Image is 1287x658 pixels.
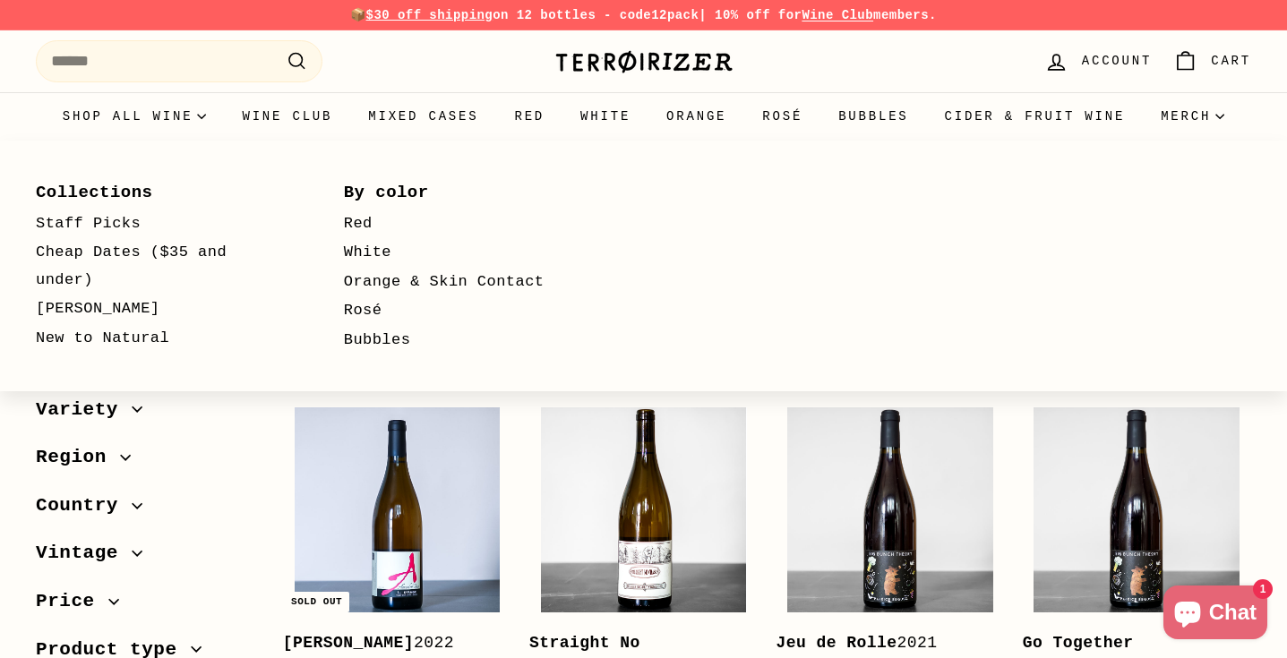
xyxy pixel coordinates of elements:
[366,8,493,22] span: $30 off shipping
[36,295,292,324] a: [PERSON_NAME]
[344,238,600,268] a: White
[344,268,600,297] a: Orange & Skin Contact
[651,8,699,22] strong: 12pack
[45,92,225,141] summary: Shop all wine
[1082,51,1152,71] span: Account
[1158,585,1273,644] inbox-online-store-chat: Shopify online store chat
[36,209,292,239] a: Staff Picks
[36,324,292,354] a: New to Natural
[776,634,897,652] b: Jeu de Rolle
[283,634,414,652] b: [PERSON_NAME]
[776,630,986,656] div: 2021
[1143,92,1242,141] summary: Merch
[344,326,600,355] a: Bubbles
[562,92,648,141] a: White
[648,92,744,141] a: Orange
[36,390,254,439] button: Variety
[36,534,254,582] button: Vintage
[1163,35,1262,88] a: Cart
[1034,35,1163,88] a: Account
[344,296,600,326] a: Rosé
[344,176,600,209] a: By color
[744,92,820,141] a: Rosé
[224,92,350,141] a: Wine Club
[284,592,349,612] div: Sold out
[36,491,132,521] span: Country
[36,438,254,486] button: Region
[344,209,600,239] a: Red
[350,92,496,141] a: Mixed Cases
[36,486,254,534] button: Country
[802,8,873,22] a: Wine Club
[820,92,926,141] a: Bubbles
[36,5,1251,25] p: 📦 on 12 bottles - code | 10% off for members.
[36,538,132,568] span: Vintage
[36,395,132,425] span: Variety
[36,442,120,473] span: Region
[496,92,562,141] a: Red
[36,176,292,209] a: Collections
[1211,51,1251,71] span: Cart
[36,238,292,295] a: Cheap Dates ($35 and under)
[36,586,108,617] span: Price
[36,582,254,630] button: Price
[283,630,493,656] div: 2022
[927,92,1144,141] a: Cider & Fruit Wine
